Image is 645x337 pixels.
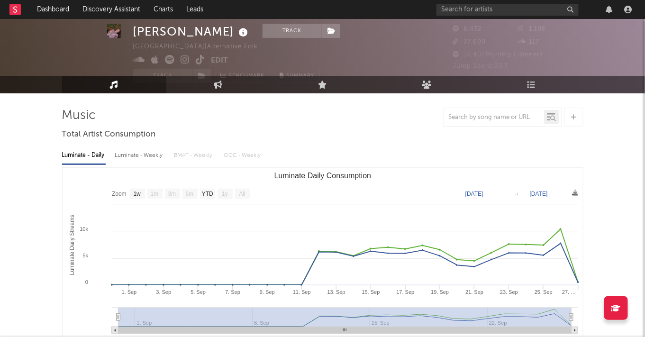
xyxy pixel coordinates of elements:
[274,172,371,180] text: Luminate Daily Consumption
[444,114,544,121] input: Search by song name or URL
[362,289,380,295] text: 15. Sep
[514,191,519,197] text: →
[275,69,320,83] button: Summary
[263,24,322,38] button: Track
[453,26,482,32] span: 6,432
[211,55,228,67] button: Edit
[327,289,345,295] text: 13. Sep
[150,191,158,198] text: 1m
[133,69,192,83] button: Track
[133,41,269,53] div: [GEOGRAPHIC_DATA] | Alternative Folk
[530,191,548,197] text: [DATE]
[201,191,213,198] text: YTD
[216,69,270,83] a: Benchmark
[112,191,127,198] text: Zoom
[287,73,315,79] span: Summary
[62,147,106,164] div: Luminate - Daily
[62,129,156,140] span: Total Artist Consumption
[191,289,206,295] text: 5. Sep
[68,215,75,275] text: Luminate Daily Streams
[500,289,518,295] text: 23. Sep
[185,191,193,198] text: 6m
[431,289,449,295] text: 19. Sep
[133,24,251,39] div: [PERSON_NAME]
[292,289,310,295] text: 11. Sep
[225,289,240,295] text: 7. Sep
[562,289,576,295] text: 27. …
[133,191,141,198] text: 1w
[222,191,228,198] text: 1y
[229,71,265,82] span: Benchmark
[168,191,176,198] text: 3m
[396,289,414,295] text: 17. Sep
[465,191,483,197] text: [DATE]
[465,289,483,295] text: 21. Sep
[85,279,88,285] text: 0
[518,39,539,45] span: 117
[115,147,165,164] div: Luminate - Weekly
[518,26,546,32] span: 1,108
[453,39,486,45] span: 37,600
[121,289,136,295] text: 1. Sep
[156,289,171,295] text: 3. Sep
[260,289,275,295] text: 9. Sep
[239,191,245,198] text: All
[436,4,579,16] input: Search for artists
[535,289,553,295] text: 25. Sep
[453,52,544,58] span: 37,402 Monthly Listeners
[80,226,88,232] text: 10k
[453,63,509,69] span: Jump Score: 93.7
[82,253,88,258] text: 5k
